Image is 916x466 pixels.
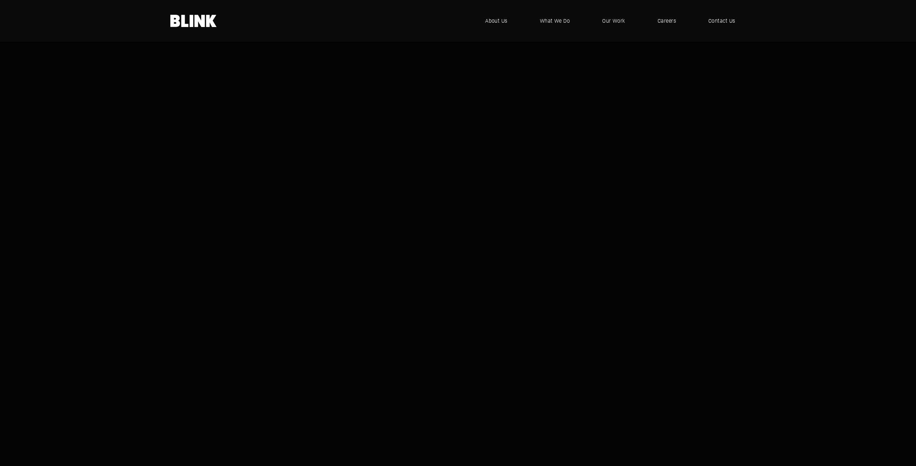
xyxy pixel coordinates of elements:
[708,17,735,25] span: Contact Us
[529,10,581,32] a: What We Do
[602,17,625,25] span: Our Work
[540,17,570,25] span: What We Do
[658,17,676,25] span: Careers
[474,10,518,32] a: About Us
[485,17,507,25] span: About Us
[591,10,636,32] a: Our Work
[698,10,746,32] a: Contact Us
[170,15,217,27] a: Home
[647,10,687,32] a: Careers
